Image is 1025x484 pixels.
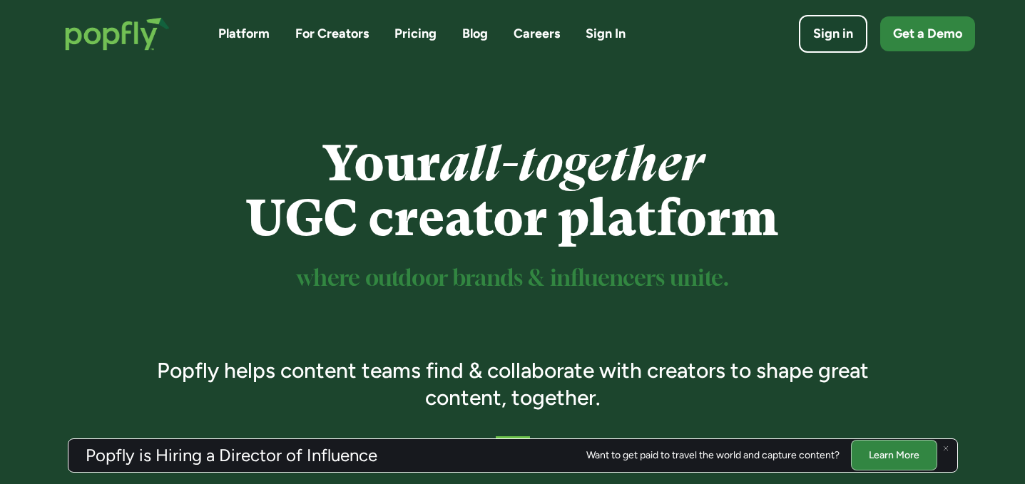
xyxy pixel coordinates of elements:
a: Platform [218,25,270,43]
a: Careers [514,25,560,43]
div: Get a Demo [893,25,962,43]
em: all-together [440,135,703,192]
a: Sign In [586,25,626,43]
div: Want to get paid to travel the world and capture content? [586,450,840,461]
a: home [51,3,184,65]
div: Sign in [813,25,853,43]
h1: Your UGC creator platform [136,136,889,246]
a: Blog [462,25,488,43]
h3: Popfly helps content teams find & collaborate with creators to shape great content, together. [136,357,889,411]
sup: where outdoor brands & influencers unite. [297,268,729,290]
a: For Creators [295,25,369,43]
a: Learn More [851,440,937,470]
a: Pricing [394,25,437,43]
a: Sign in [799,15,867,53]
a: Get a Demo [880,16,975,51]
h3: Popfly is Hiring a Director of Influence [86,447,377,464]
